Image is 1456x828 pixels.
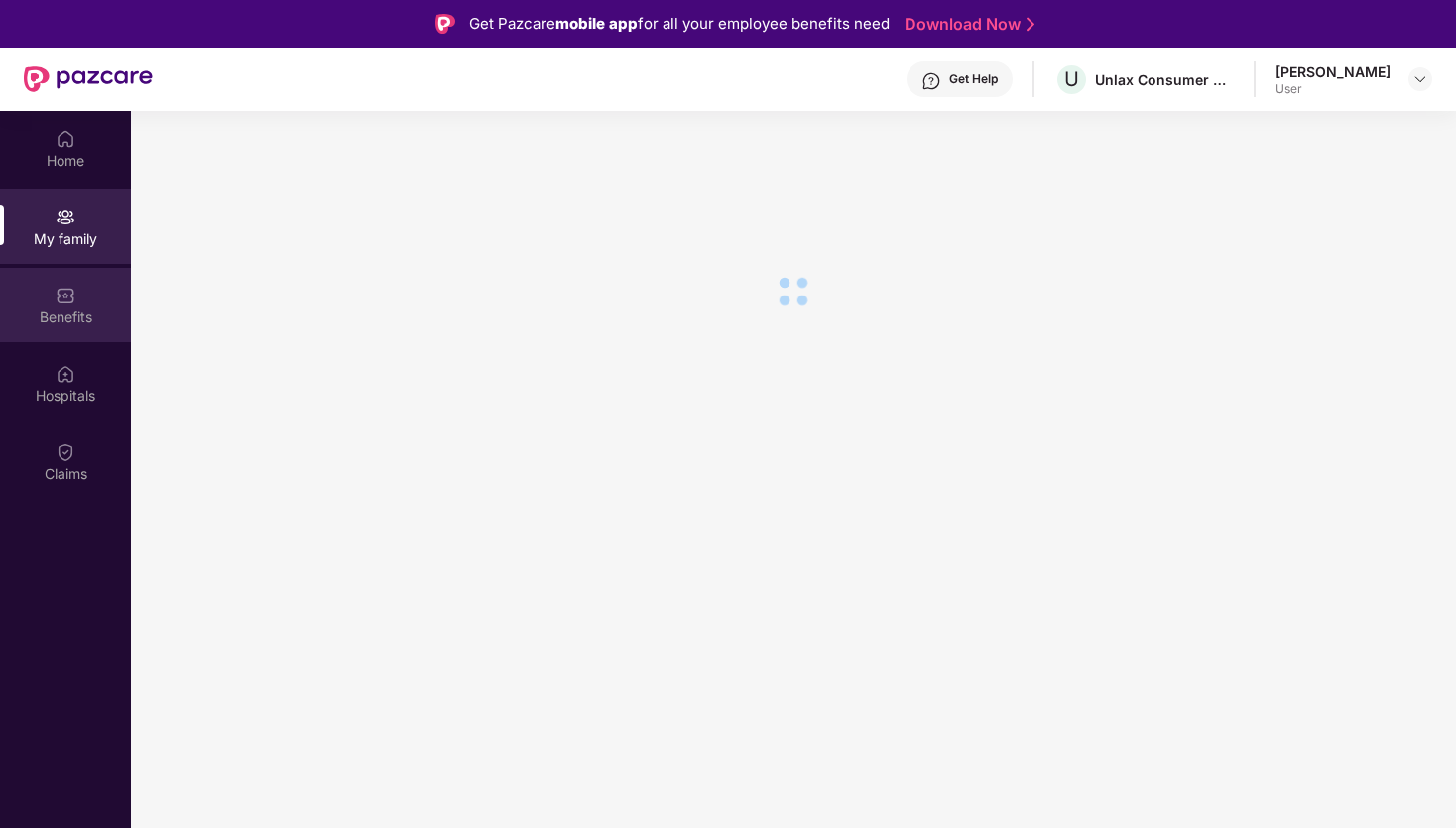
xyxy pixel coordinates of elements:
[56,129,75,149] img: svg+xml;base64,PHN2ZyBpZD0iSG9tZSIgeG1sbnM9Imh0dHA6Ly93d3cudzMub3JnLzIwMDAvc3ZnIiB3aWR0aD0iMjAiIG...
[56,286,75,305] img: svg+xml;base64,PHN2ZyBpZD0iQmVuZWZpdHMiIHhtbG5zPSJodHRwOi8vd3d3LnczLm9yZy8yMDAwL3N2ZyIgd2lkdGg9Ij...
[56,364,75,384] img: svg+xml;base64,PHN2ZyBpZD0iSG9zcGl0YWxzIiB4bWxucz0iaHR0cDovL3d3dy53My5vcmcvMjAwMC9zdmciIHdpZHRoPS...
[949,71,998,87] div: Get Help
[921,71,941,91] img: svg+xml;base64,PHN2ZyBpZD0iSGVscC0zMngzMiIgeG1sbnM9Imh0dHA6Ly93d3cudzMub3JnLzIwMDAvc3ZnIiB3aWR0aD...
[56,442,75,462] img: svg+xml;base64,PHN2ZyBpZD0iQ2xhaW0iIHhtbG5zPSJodHRwOi8vd3d3LnczLm9yZy8yMDAwL3N2ZyIgd2lkdGg9IjIwIi...
[1275,81,1391,97] div: User
[1275,62,1391,81] div: [PERSON_NAME]
[435,14,455,34] img: Logo
[1064,67,1079,91] span: U
[1095,70,1234,89] div: Unlax Consumer Solutions Private Limited
[469,12,890,36] div: Get Pazcare for all your employee benefits need
[555,14,638,33] strong: mobile app
[1412,71,1428,87] img: svg+xml;base64,PHN2ZyBpZD0iRHJvcGRvd24tMzJ4MzIiIHhtbG5zPSJodHRwOi8vd3d3LnczLm9yZy8yMDAwL3N2ZyIgd2...
[1027,14,1034,35] img: Stroke
[905,14,1029,35] a: Download Now
[56,207,75,227] img: svg+xml;base64,PHN2ZyB3aWR0aD0iMjAiIGhlaWdodD0iMjAiIHZpZXdCb3g9IjAgMCAyMCAyMCIgZmlsbD0ibm9uZSIgeG...
[24,66,153,92] img: New Pazcare Logo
